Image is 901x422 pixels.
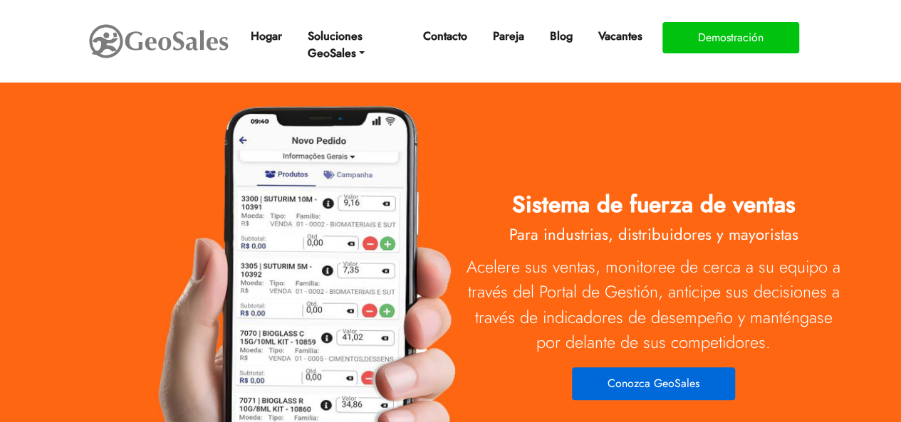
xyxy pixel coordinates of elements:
[423,28,467,44] font: Contacto
[550,28,573,44] font: Blog
[487,22,530,51] a: Pareja
[307,28,362,61] font: Soluciones GeoSales
[244,22,287,51] a: Hogar
[250,28,281,44] font: Hogar
[88,21,230,61] img: Geoventas
[698,29,764,46] font: Demostración
[493,28,524,44] font: Pareja
[509,223,798,246] font: Para industrias, distribuidores y mayoristas
[598,28,642,44] font: Vacantes
[512,188,796,221] font: Sistema de fuerza de ventas
[467,255,840,355] font: Acelere sus ventas, monitoree de cerca a su equipo a través del Portal de Gestión, anticipe sus d...
[593,22,648,51] a: Vacantes
[572,367,735,400] button: Conozca GeoSales
[301,22,402,68] a: Soluciones GeoSales
[544,22,578,51] a: Blog
[417,22,473,51] a: Contacto
[662,22,799,53] button: Demostración
[608,376,699,392] font: Conozca GeoSales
